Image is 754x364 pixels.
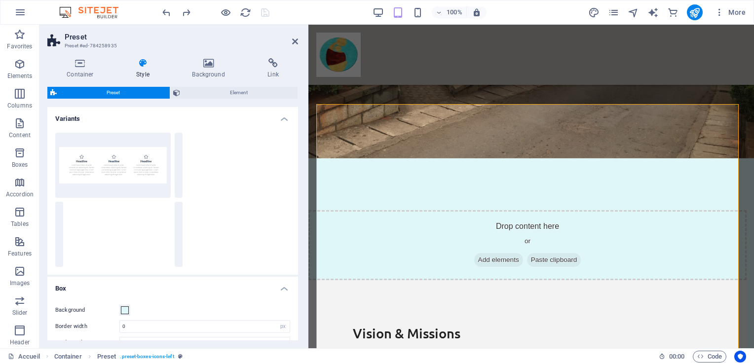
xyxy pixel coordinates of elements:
[628,7,639,18] i: Navigator
[55,337,119,349] label: Border style
[472,8,481,17] i: On resize automatically adjust zoom level to fit chosen device.
[173,58,248,79] h4: Background
[10,338,30,346] p: Header
[6,190,34,198] p: Accordion
[219,228,273,242] span: Paste clipboard
[160,6,172,18] button: undo
[55,304,119,316] label: Background
[55,324,119,329] label: Border width
[65,33,298,41] h2: Preset
[10,279,30,287] p: Images
[47,107,298,125] h4: Variants
[47,58,117,79] h4: Container
[647,6,659,18] button: text_generator
[183,87,295,99] span: Element
[659,351,685,363] h6: Session time
[447,6,462,18] h6: 100%
[120,351,174,363] span: . preset-boxes-icons-left
[8,250,32,257] p: Features
[9,131,31,139] p: Content
[47,87,170,99] button: Preset
[588,7,600,18] i: Design (Ctrl+Alt+Y)
[7,102,32,109] p: Columns
[161,7,172,18] i: Undo: Change pages (Ctrl+Z)
[628,6,640,18] button: navigator
[47,277,298,294] h4: Box
[240,7,251,18] i: Reload page
[97,351,116,363] span: Click to select. Double-click to edit
[54,351,82,363] span: Click to select. Double-click to edit
[8,351,40,363] a: Click to cancel selection. Double-click to open Pages
[248,58,298,79] h4: Link
[180,6,192,18] button: redo
[117,58,173,79] h4: Style
[181,7,192,18] i: Redo: Change pages (Ctrl+Y, ⌘+Y)
[711,4,750,20] button: More
[697,351,722,363] span: Code
[166,228,215,242] span: Add elements
[734,351,746,363] button: Usercentrics
[7,72,33,80] p: Elements
[693,351,726,363] button: Code
[647,7,659,18] i: AI Writer
[667,7,679,18] i: Commerce
[12,309,28,317] p: Slider
[11,220,29,228] p: Tables
[170,87,298,99] button: Element
[432,6,467,18] button: 100%
[239,6,251,18] button: reload
[689,7,700,18] i: Publish
[608,7,619,18] i: Pages (Ctrl+Alt+S)
[60,87,167,99] span: Preset
[65,41,278,50] h3: Preset #ed-784258935
[676,353,678,360] span: :
[687,4,703,20] button: publish
[54,351,183,363] nav: breadcrumb
[669,351,684,363] span: 00 00
[12,161,28,169] p: Boxes
[7,42,32,50] p: Favorites
[588,6,600,18] button: design
[667,6,679,18] button: commerce
[608,6,620,18] button: pages
[715,7,746,17] span: More
[178,354,183,359] i: This element is a customizable preset
[57,6,131,18] img: Editor Logo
